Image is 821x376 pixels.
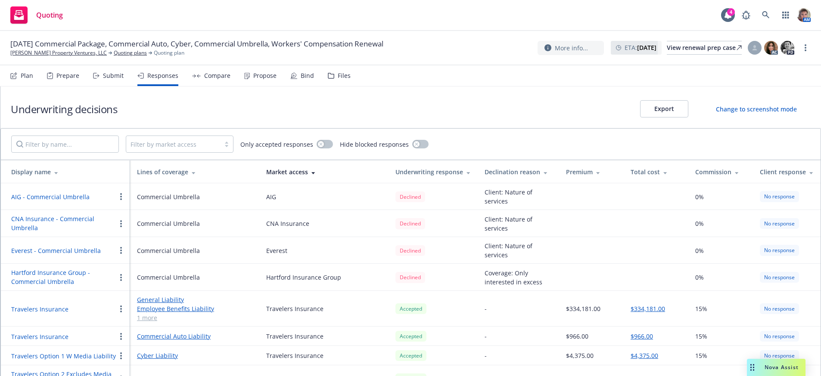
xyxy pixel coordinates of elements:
[395,245,425,256] div: Declined
[566,167,617,176] div: Premium
[147,72,178,79] div: Responses
[103,72,124,79] div: Submit
[137,304,252,313] a: Employee Benefits Liability
[137,351,252,360] a: Cyber Liability
[137,192,200,201] div: Commercial Umbrella
[395,167,471,176] div: Underwriting response
[266,304,323,313] div: Travelers Insurance
[10,39,383,49] span: [DATE] Commercial Package, Commercial Auto, Cyber, Commercial Umbrella, Workers' Compensation Ren...
[11,136,119,153] input: Filter by name...
[21,72,33,79] div: Plan
[266,167,382,176] div: Market access
[566,351,594,360] div: $4,375.00
[266,219,309,228] div: CNA Insurance
[485,304,487,313] div: -
[485,188,552,206] div: Client: Nature of services
[747,359,758,376] div: Drag to move
[137,167,252,176] div: Lines of coverage
[395,350,426,361] div: Accepted
[637,43,656,52] strong: [DATE]
[137,219,200,228] div: Commercial Umbrella
[137,246,200,255] div: Commercial Umbrella
[667,41,742,54] div: View renewal prep case
[760,245,799,256] div: No response
[702,100,811,117] button: Change to screenshot mode
[11,305,68,314] button: Travelers Insurance
[760,272,799,283] div: No response
[137,295,252,304] a: General Liability
[395,191,425,202] div: Declined
[485,332,487,341] div: -
[757,6,774,24] a: Search
[395,272,425,283] div: Declined
[760,218,799,229] div: No response
[137,273,200,282] div: Commercial Umbrella
[695,192,704,201] span: 0%
[631,167,681,176] div: Total cost
[695,332,707,341] span: 15%
[11,167,123,176] div: Display name
[695,351,707,360] span: 15%
[760,350,799,361] div: No response
[631,351,658,360] button: $4,375.00
[11,351,116,361] button: Travelers Option 1 W Media Liability
[11,214,116,232] button: CNA Insurance - Commercial Umbrella
[695,246,704,255] span: 0%
[760,331,799,342] div: No response
[695,167,746,176] div: Commission
[395,218,425,229] div: Declined
[11,246,101,255] button: Everest - Commercial Umbrella
[764,41,778,55] img: photo
[240,140,313,149] span: Only accepted responses
[777,6,794,24] a: Switch app
[56,72,79,79] div: Prepare
[727,8,735,16] div: 4
[36,12,63,18] span: Quoting
[566,332,588,341] div: $966.00
[631,304,665,313] button: $334,181.00
[760,303,799,314] div: No response
[7,3,66,27] a: Quoting
[625,43,656,52] span: ETA :
[640,100,688,117] button: Export
[114,49,147,57] a: Quoting plans
[340,140,409,149] span: Hide blocked responses
[566,304,600,313] div: $334,181.00
[253,72,277,79] div: Propose
[395,191,425,202] span: Declined
[667,41,742,55] a: View renewal prep case
[695,304,707,313] span: 15%
[301,72,314,79] div: Bind
[204,72,230,79] div: Compare
[395,303,426,314] div: Accepted
[137,332,252,341] a: Commercial Auto Liability
[266,273,341,282] div: Hartford Insurance Group
[11,192,90,201] button: AIG - Commercial Umbrella
[485,215,552,233] div: Client: Nature of services
[266,351,323,360] div: Travelers Insurance
[747,359,805,376] button: Nova Assist
[760,167,814,176] div: Client response
[555,43,588,52] span: More info...
[538,41,604,55] button: More info...
[338,72,351,79] div: Files
[11,268,116,286] button: Hartford Insurance Group - Commercial Umbrella
[737,6,755,24] a: Report a Bug
[266,246,287,255] div: Everest
[266,332,323,341] div: Travelers Insurance
[11,332,68,341] button: Travelers Insurance
[695,273,704,282] span: 0%
[154,49,184,57] span: Quoting plan
[800,43,811,53] a: more
[765,364,799,371] span: Nova Assist
[395,245,425,256] span: Declined
[485,268,552,287] div: Coverage: Only interested in excess
[695,219,704,228] span: 0%
[485,241,552,259] div: Client: Nature of services
[797,8,811,22] img: photo
[11,102,117,116] h1: Underwriting decisions
[395,331,426,342] div: Accepted
[781,41,794,55] img: photo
